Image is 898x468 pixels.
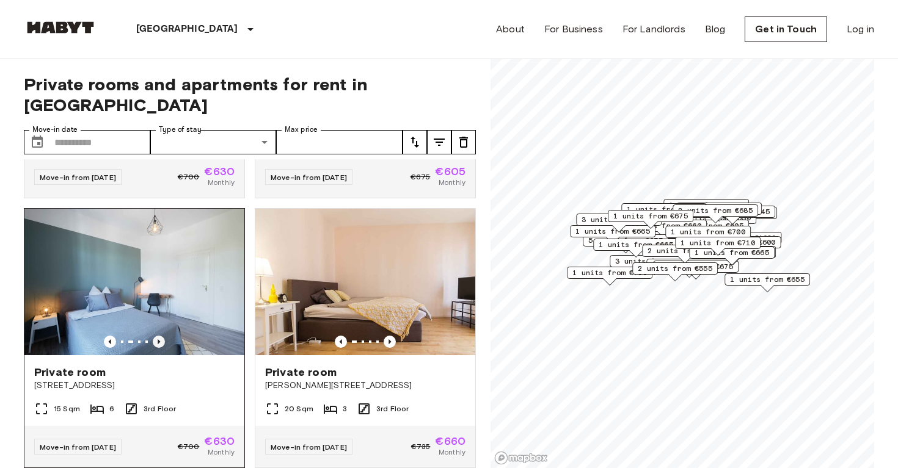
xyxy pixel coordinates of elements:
a: Log in [847,22,874,37]
img: Marketing picture of unit DE-04-039-001-03HF [24,209,244,355]
button: tune [451,130,476,154]
span: 2 units from €675 [659,261,733,272]
span: 1 units from €655 [730,274,805,285]
span: Private room [265,365,337,380]
a: Get in Touch [745,16,827,42]
div: Map marker [673,204,758,223]
div: Map marker [692,236,781,255]
div: Map marker [576,214,662,232]
div: Map marker [663,199,749,218]
button: Previous image [104,336,116,348]
div: Map marker [642,245,728,264]
p: [GEOGRAPHIC_DATA] [136,22,238,37]
span: 9 units from €1020 [698,232,776,243]
span: 3 units from €600 [615,256,690,267]
a: About [496,22,525,37]
span: €660 [435,436,465,447]
span: 3 units from €700 [582,214,656,225]
span: 1 units from €685 [627,204,701,215]
span: 1 units from €710 [681,237,755,248]
div: Map marker [621,203,707,222]
span: 20 Sqm [285,403,313,414]
div: Map marker [608,210,693,229]
span: Monthly [439,447,465,458]
span: 12 units from €600 [697,237,776,248]
div: Map marker [689,247,775,265]
div: Map marker [676,203,762,221]
span: 2 units from €555 [638,263,712,274]
div: Map marker [665,226,751,245]
span: Move-in from [DATE] [40,442,116,452]
span: 2 units from €685 [678,205,753,216]
img: Marketing picture of unit DE-04-009-002-02HF [255,209,475,355]
span: €630 [204,436,235,447]
span: Move-in from [DATE] [271,442,347,452]
span: Move-in from [DATE] [40,173,116,182]
span: 1 units from €675 [613,211,688,221]
span: 2 units from €690 [648,245,722,256]
span: 1 units from €665 [599,239,673,250]
a: Marketing picture of unit DE-04-039-001-03HFMarketing picture of unit DE-04-039-001-03HFPrevious ... [24,208,245,468]
span: Monthly [208,177,235,188]
span: Private rooms and apartments for rent in [GEOGRAPHIC_DATA] [24,74,476,115]
div: Map marker [593,239,679,257]
span: 6 [109,403,114,414]
label: Move-in date [32,124,78,135]
button: Previous image [384,336,396,348]
img: Habyt [24,21,97,34]
span: 1 units from €700 [572,267,647,278]
span: 1 units from €665 [695,247,769,258]
span: Monthly [208,447,235,458]
span: €630 [204,166,235,177]
span: 3rd Floor [376,403,409,414]
span: €700 [178,171,200,182]
button: Previous image [335,336,347,348]
div: Map marker [725,273,810,292]
div: Map marker [610,255,695,274]
span: [PERSON_NAME][STREET_ADDRESS] [265,380,465,392]
div: Map marker [567,267,652,286]
span: 2 units from €545 [695,206,770,217]
span: Private room [34,365,106,380]
span: [STREET_ADDRESS] [34,380,235,392]
span: €605 [435,166,465,177]
div: Map marker [621,220,707,239]
span: Move-in from [DATE] [271,173,347,182]
span: €700 [178,441,200,452]
span: 15 Sqm [54,403,80,414]
button: tune [403,130,427,154]
label: Type of stay [159,124,202,135]
div: Map marker [570,225,655,244]
span: 1 units from €665 [575,226,650,237]
label: Max price [285,124,318,135]
a: Mapbox logo [494,451,548,465]
a: Marketing picture of unit DE-04-009-002-02HFPrevious imagePrevious imagePrivate room[PERSON_NAME]... [255,208,476,468]
span: 1 units from €615 [682,203,756,214]
span: 1 units from €700 [671,226,745,237]
a: For Business [544,22,603,37]
a: For Landlords [622,22,685,37]
button: Choose date [25,130,49,154]
div: Map marker [675,237,761,256]
span: 3rd Floor [144,403,176,414]
div: Map marker [632,262,718,281]
button: Previous image [153,336,165,348]
span: 1 units from €650 [669,200,743,211]
a: Blog [705,22,726,37]
div: Map marker [692,232,782,251]
span: €675 [411,171,431,182]
span: 3 [343,403,347,414]
button: tune [427,130,451,154]
span: Monthly [439,177,465,188]
span: €735 [411,441,431,452]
